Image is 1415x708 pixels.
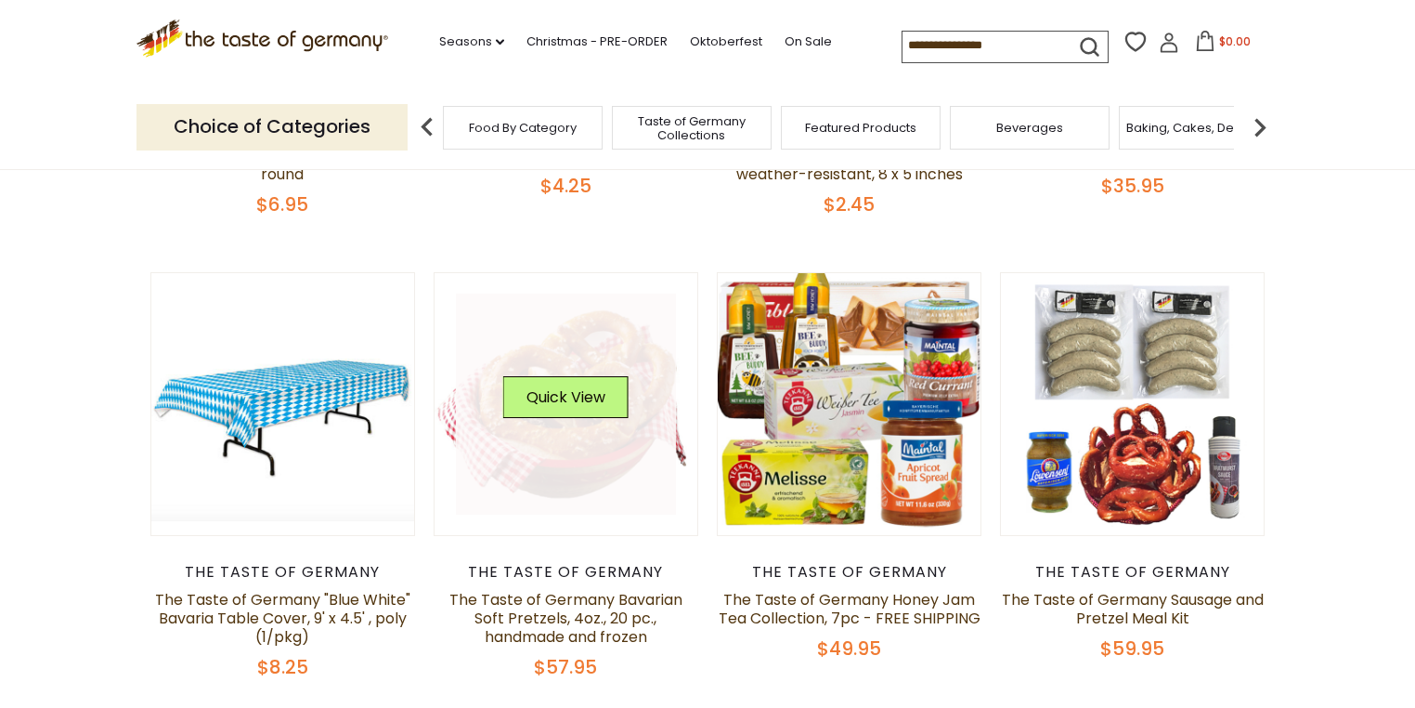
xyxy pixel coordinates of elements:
[717,563,981,582] div: The Taste of Germany
[257,654,308,680] span: $8.25
[449,589,682,648] a: The Taste of Germany Bavarian Soft Pretzels, 4oz., 20 pc., handmade and frozen
[526,32,668,52] a: Christmas - PRE-ORDER
[1100,636,1164,662] span: $59.95
[805,121,916,135] a: Featured Products
[1241,109,1279,146] img: next arrow
[469,121,577,135] a: Food By Category
[1219,33,1251,49] span: $0.00
[996,121,1063,135] a: Beverages
[817,636,881,662] span: $49.95
[1183,31,1262,59] button: $0.00
[136,104,408,150] p: Choice of Categories
[718,273,980,536] img: The
[824,191,875,217] span: $2.45
[719,589,980,629] a: The Taste of Germany Honey Jam Tea Collection, 7pc - FREE SHIPPING
[155,589,410,648] a: The Taste of Germany "Blue White" Bavaria Table Cover, 9' x 4.5' , poly (1/pkg)
[1101,173,1164,199] span: $35.95
[503,376,629,418] button: Quick View
[690,32,762,52] a: Oktoberfest
[534,654,597,680] span: $57.95
[409,109,446,146] img: previous arrow
[435,273,697,536] img: The
[434,563,698,582] div: The Taste of Germany
[256,191,308,217] span: $6.95
[1001,273,1264,536] img: The
[439,32,504,52] a: Seasons
[1000,563,1265,582] div: The Taste of Germany
[1126,121,1270,135] a: Baking, Cakes, Desserts
[540,173,591,199] span: $4.25
[150,563,415,582] div: The Taste of Germany
[1002,589,1264,629] a: The Taste of Germany Sausage and Pretzel Meal Kit
[785,32,832,52] a: On Sale
[151,273,414,521] img: The
[617,114,766,142] a: Taste of Germany Collections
